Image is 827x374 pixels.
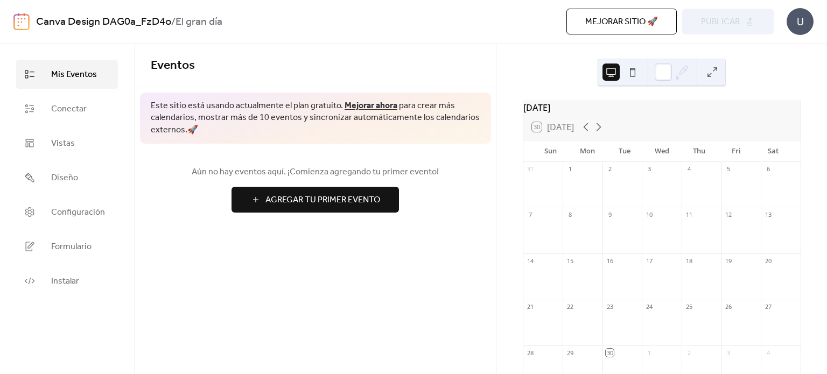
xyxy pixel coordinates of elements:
[606,257,614,265] div: 16
[685,257,693,265] div: 18
[787,8,814,35] div: U
[232,187,399,213] button: Agregar Tu Primer Evento
[151,54,195,77] span: Eventos
[645,211,653,219] div: 10
[645,349,653,357] div: 1
[685,303,693,311] div: 25
[725,257,733,265] div: 19
[176,12,222,32] b: El gran día
[764,257,772,265] div: 20
[606,211,614,219] div: 9
[606,303,614,311] div: 23
[645,257,653,265] div: 17
[345,97,397,114] a: Mejorar ahora
[16,94,118,123] a: Conectar
[51,172,78,185] span: Diseño
[725,349,733,357] div: 3
[527,257,535,265] div: 14
[566,9,677,34] button: Mejorar sitio 🚀
[645,165,653,173] div: 3
[16,163,118,192] a: Diseño
[764,211,772,219] div: 13
[718,140,755,162] div: Fri
[36,12,171,32] a: Canva Design DAG0a_FzD4o
[566,165,574,173] div: 1
[51,103,87,116] span: Conectar
[566,349,574,357] div: 29
[566,303,574,311] div: 22
[755,140,792,162] div: Sat
[527,211,535,219] div: 7
[606,140,643,162] div: Tue
[566,211,574,219] div: 8
[265,194,380,207] span: Agregar Tu Primer Evento
[151,100,480,136] span: Este sitio está usando actualmente el plan gratuito. para crear más calendarios, mostrar más de 1...
[527,165,535,173] div: 31
[16,266,118,295] a: Instalar
[523,101,801,114] div: [DATE]
[51,137,75,150] span: Vistas
[569,140,606,162] div: Mon
[16,197,118,227] a: Configuración
[606,165,614,173] div: 2
[13,13,30,30] img: logo
[685,211,693,219] div: 11
[681,140,718,162] div: Thu
[16,129,118,158] a: Vistas
[725,303,733,311] div: 26
[51,275,79,288] span: Instalar
[151,166,480,179] span: Aún no hay eventos aquí. ¡Comienza agregando tu primer evento!
[151,187,480,213] a: Agregar Tu Primer Evento
[527,349,535,357] div: 28
[606,349,614,357] div: 30
[532,140,569,162] div: Sun
[685,165,693,173] div: 4
[566,257,574,265] div: 15
[764,303,772,311] div: 27
[51,241,92,253] span: Formulario
[764,349,772,357] div: 4
[527,303,535,311] div: 21
[171,12,176,32] b: /
[725,211,733,219] div: 12
[685,349,693,357] div: 2
[645,303,653,311] div: 24
[725,165,733,173] div: 5
[585,16,658,29] span: Mejorar sitio 🚀
[16,232,118,261] a: Formulario
[643,140,681,162] div: Wed
[51,68,97,81] span: Mis Eventos
[16,60,118,89] a: Mis Eventos
[51,206,105,219] span: Configuración
[764,165,772,173] div: 6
